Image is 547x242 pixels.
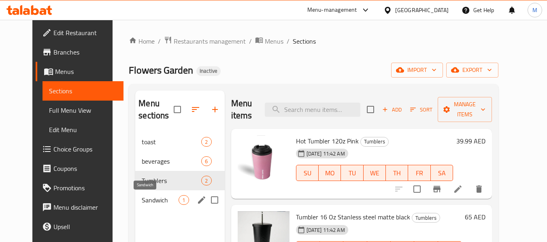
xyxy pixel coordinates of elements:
[186,100,205,119] span: Sort sections
[255,36,283,46] a: Menus
[322,167,338,179] span: MO
[379,103,405,116] span: Add item
[142,156,201,166] span: beverages
[53,222,117,231] span: Upsell
[169,101,186,118] span: Select all sections
[364,165,386,181] button: WE
[158,36,161,46] li: /
[408,103,434,116] button: Sort
[409,181,426,198] span: Select to update
[53,164,117,173] span: Coupons
[43,81,124,101] a: Sections
[444,99,485,120] span: Manage items
[129,36,155,46] a: Home
[381,105,403,114] span: Add
[231,97,255,122] h2: Menu items
[196,66,221,76] div: Inactive
[296,135,359,147] span: Hot Tumbler 120z Pink
[296,211,410,223] span: Tumbler 16 Oz Stanless steel matte black
[202,177,211,185] span: 2
[411,167,427,179] span: FR
[303,150,348,158] span: [DATE] 11:42 AM
[135,171,224,190] div: Tumblers2
[265,36,283,46] span: Menus
[135,190,224,210] div: Sandwich1edit
[49,125,117,135] span: Edit Menu
[179,195,189,205] div: items
[43,101,124,120] a: Full Menu View
[53,202,117,212] span: Menu disclaimer
[196,194,208,206] button: edit
[438,97,492,122] button: Manage items
[446,63,498,78] button: export
[319,165,341,181] button: MO
[55,67,117,76] span: Menus
[265,103,360,117] input: search
[344,167,360,179] span: TU
[135,132,224,152] div: toast2
[465,211,485,223] h6: 65 AED
[36,159,124,178] a: Coupons
[164,36,246,46] a: Restaurants management
[174,36,246,46] span: Restaurants management
[135,129,224,213] nav: Menu sections
[389,167,405,179] span: TH
[532,6,537,15] span: M
[360,137,389,147] div: Tumblers
[53,144,117,154] span: Choice Groups
[386,165,408,181] button: TH
[201,137,211,147] div: items
[238,135,289,187] img: Hot Tumbler 120z Pink
[249,36,252,46] li: /
[456,135,485,147] h6: 39.99 AED
[49,86,117,96] span: Sections
[196,67,221,74] span: Inactive
[202,138,211,146] span: 2
[129,61,193,79] span: Flowers Garden
[202,158,211,165] span: 6
[43,120,124,139] a: Edit Menu
[391,63,443,78] button: import
[205,100,225,119] button: Add section
[36,178,124,198] a: Promotions
[405,103,438,116] span: Sort items
[408,165,430,181] button: FR
[201,176,211,185] div: items
[453,184,463,194] a: Edit menu item
[303,226,348,234] span: [DATE] 11:42 AM
[453,65,492,75] span: export
[36,62,124,81] a: Menus
[469,179,489,199] button: delete
[434,167,450,179] span: SA
[410,105,432,114] span: Sort
[293,36,316,46] span: Sections
[36,42,124,62] a: Branches
[307,5,357,15] div: Menu-management
[379,103,405,116] button: Add
[49,105,117,115] span: Full Menu View
[427,179,447,199] button: Branch-specific-item
[53,47,117,57] span: Branches
[395,6,449,15] div: [GEOGRAPHIC_DATA]
[431,165,453,181] button: SA
[142,176,201,185] span: Tumblers
[362,101,379,118] span: Select section
[36,23,124,42] a: Edit Restaurant
[412,213,440,223] span: Tumblers
[36,198,124,217] a: Menu disclaimer
[142,137,201,147] span: toast
[367,167,383,179] span: WE
[53,28,117,38] span: Edit Restaurant
[201,156,211,166] div: items
[287,36,289,46] li: /
[53,183,117,193] span: Promotions
[129,36,498,46] nav: breadcrumb
[300,167,315,179] span: SU
[361,137,388,146] span: Tumblers
[179,196,188,204] span: 1
[412,213,440,223] div: Tumblers
[296,165,319,181] button: SU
